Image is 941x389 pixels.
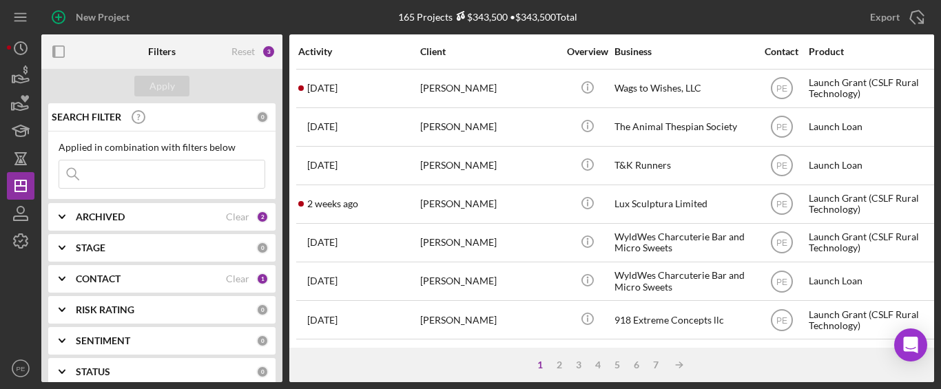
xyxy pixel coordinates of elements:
[7,355,34,382] button: PE
[614,46,752,57] div: Business
[776,238,787,248] text: PE
[134,76,189,96] button: Apply
[226,273,249,284] div: Clear
[608,359,627,370] div: 5
[614,147,752,184] div: T&K Runners
[76,366,110,377] b: STATUS
[588,359,608,370] div: 4
[231,46,255,57] div: Reset
[776,315,787,325] text: PE
[569,359,588,370] div: 3
[420,147,558,184] div: [PERSON_NAME]
[307,83,338,94] time: 2025-09-14 19:33
[870,3,900,31] div: Export
[76,335,130,346] b: SENTIMENT
[420,263,558,299] div: [PERSON_NAME]
[76,304,134,315] b: RISK RATING
[776,84,787,94] text: PE
[307,237,338,248] time: 2025-08-26 18:40
[420,46,558,57] div: Client
[776,200,787,209] text: PE
[420,186,558,222] div: [PERSON_NAME]
[256,304,269,316] div: 0
[614,109,752,145] div: The Animal Thespian Society
[17,365,25,372] text: PE
[256,366,269,378] div: 0
[398,11,577,23] div: 165 Projects • $343,500 Total
[453,11,508,23] div: $343,500
[420,109,558,145] div: [PERSON_NAME]
[298,46,419,57] div: Activity
[420,302,558,338] div: [PERSON_NAME]
[420,70,558,107] div: [PERSON_NAME]
[614,263,752,299] div: WyldWes Charcuterie Bar and Micro Sweets
[420,224,558,261] div: [PERSON_NAME]
[307,198,358,209] time: 2025-09-04 21:52
[256,273,269,285] div: 1
[76,242,105,253] b: STAGE
[307,160,338,171] time: 2025-09-10 17:49
[561,46,613,57] div: Overview
[646,359,665,370] div: 7
[776,161,787,171] text: PE
[550,359,569,370] div: 2
[530,359,550,370] div: 1
[307,315,338,326] time: 2025-08-22 19:16
[256,211,269,223] div: 2
[256,242,269,254] div: 0
[226,211,249,222] div: Clear
[76,211,125,222] b: ARCHIVED
[614,186,752,222] div: Lux Sculptura Limited
[614,302,752,338] div: 918 Extreme Concepts llc
[627,359,646,370] div: 6
[614,224,752,261] div: WyldWes Charcuterie Bar and Micro Sweets
[776,277,787,286] text: PE
[256,111,269,123] div: 0
[756,46,807,57] div: Contact
[420,340,558,377] div: [PERSON_NAME]
[776,123,787,132] text: PE
[76,273,121,284] b: CONTACT
[76,3,130,31] div: New Project
[614,70,752,107] div: Wags to Wishes, LLC
[856,3,934,31] button: Export
[256,335,269,347] div: 0
[307,275,338,286] time: 2025-08-26 18:30
[614,340,752,377] div: Proficient Transportation Inc
[148,46,176,57] b: Filters
[894,328,927,361] div: Open Intercom Messenger
[307,121,338,132] time: 2025-09-10 18:40
[149,76,175,96] div: Apply
[59,142,265,153] div: Applied in combination with filters below
[52,112,121,123] b: SEARCH FILTER
[41,3,143,31] button: New Project
[262,45,276,59] div: 3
